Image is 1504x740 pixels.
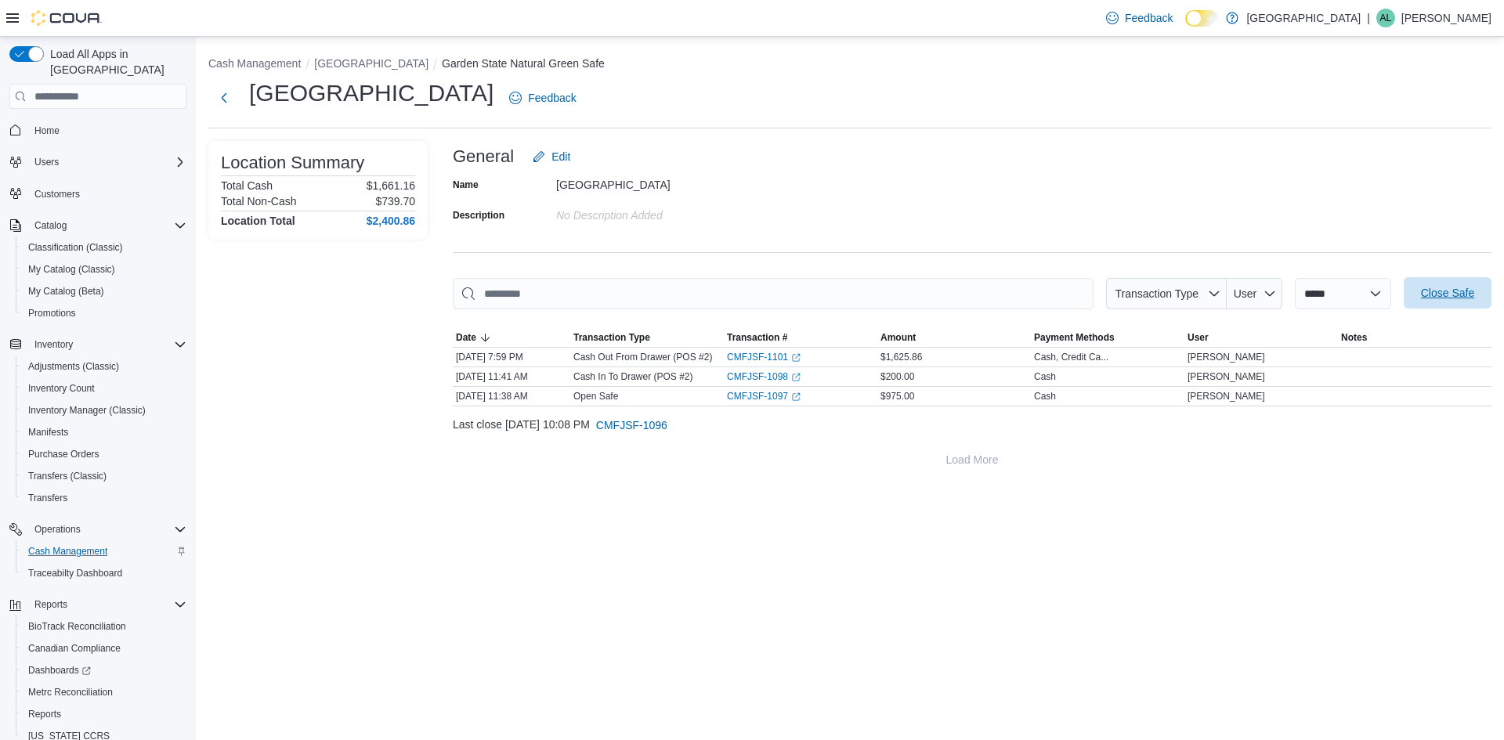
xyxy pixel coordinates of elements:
span: User [1188,331,1209,344]
span: Transfers (Classic) [28,470,107,482]
span: Dashboards [22,661,186,680]
a: Cash Management [22,542,114,561]
span: Date [456,331,476,344]
button: Catalog [28,216,73,235]
a: CMFJSF-1097External link [727,390,801,402]
span: Customers [34,188,80,200]
a: BioTrack Reconciliation [22,617,132,636]
span: My Catalog (Beta) [28,285,104,298]
h3: General [453,147,514,166]
span: Transfers (Classic) [22,467,186,486]
span: Customers [28,184,186,204]
span: Cash Management [28,545,107,558]
span: Inventory Count [22,379,186,398]
span: Canadian Compliance [28,642,121,655]
span: Cash Management [22,542,186,561]
p: [PERSON_NAME] [1401,9,1491,27]
svg: External link [791,392,801,402]
button: Cash Management [16,540,193,562]
div: Ashley Lehman-Preine [1376,9,1395,27]
span: Users [34,156,59,168]
span: BioTrack Reconciliation [22,617,186,636]
a: Feedback [1100,2,1179,34]
span: Traceabilty Dashboard [28,567,122,579]
input: This is a search bar. As you type, the results lower in the page will automatically filter. [453,278,1094,309]
span: Promotions [28,307,76,319]
span: Load All Apps in [GEOGRAPHIC_DATA] [44,46,186,78]
button: Operations [3,518,193,540]
div: No Description added [556,203,766,222]
button: Operations [28,520,87,539]
button: Traceabilty Dashboard [16,562,193,584]
div: Cash [1034,390,1056,402]
button: User [1227,278,1282,309]
span: Traceabilty Dashboard [22,564,186,583]
button: Transfers (Classic) [16,465,193,487]
span: Amount [880,331,916,344]
h6: Total Non-Cash [221,195,297,208]
span: $1,625.86 [880,351,922,363]
a: Inventory Count [22,379,101,398]
span: Catalog [34,219,67,232]
span: Dashboards [28,664,91,677]
button: Classification (Classic) [16,236,193,258]
div: Last close [DATE] 10:08 PM [453,410,1491,441]
button: Cash Management [208,57,301,70]
div: [DATE] 11:41 AM [453,367,570,386]
span: Transfers [22,489,186,507]
button: Users [28,153,65,171]
span: Reports [34,598,67,611]
a: Reports [22,705,67,724]
span: Adjustments (Classic) [22,357,186,376]
span: Reports [22,705,186,724]
a: Home [28,121,66,140]
button: Amount [877,328,1031,347]
span: My Catalog (Beta) [22,282,186,301]
button: My Catalog (Beta) [16,280,193,302]
span: Inventory Count [28,382,95,395]
span: Metrc Reconciliation [28,686,113,698]
button: Users [3,151,193,173]
span: Close Safe [1421,285,1474,301]
span: Transaction Type [1115,287,1198,300]
a: Promotions [22,304,82,323]
a: Traceabilty Dashboard [22,564,128,583]
span: Payment Methods [1034,331,1115,344]
label: Name [453,179,479,191]
button: Date [453,328,570,347]
a: Metrc Reconciliation [22,683,119,702]
span: [PERSON_NAME] [1188,390,1265,402]
h3: Location Summary [221,153,364,172]
button: Close Safe [1404,277,1491,309]
a: Purchase Orders [22,445,106,464]
span: Classification (Classic) [28,241,123,254]
a: Adjustments (Classic) [22,357,125,376]
span: Inventory [34,338,73,351]
p: | [1367,9,1370,27]
span: My Catalog (Classic) [22,260,186,279]
button: User [1184,328,1338,347]
span: Transfers [28,492,67,504]
span: Operations [28,520,186,539]
button: Reports [16,703,193,725]
span: Adjustments (Classic) [28,360,119,373]
span: $975.00 [880,390,914,402]
button: Adjustments (Classic) [16,356,193,377]
a: CMFJSF-1101External link [727,351,801,363]
span: My Catalog (Classic) [28,263,115,276]
button: Transaction # [724,328,877,347]
button: Metrc Reconciliation [16,681,193,703]
button: Inventory [3,334,193,356]
button: Customers [3,182,193,205]
button: Next [208,82,240,114]
span: Metrc Reconciliation [22,683,186,702]
span: Home [34,125,60,137]
img: Cova [31,10,102,26]
a: My Catalog (Classic) [22,260,121,279]
a: Dashboards [22,661,97,680]
div: [GEOGRAPHIC_DATA] [556,172,766,191]
p: $1,661.16 [367,179,415,192]
span: Operations [34,523,81,536]
span: Edit [551,149,570,164]
a: Manifests [22,423,74,442]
